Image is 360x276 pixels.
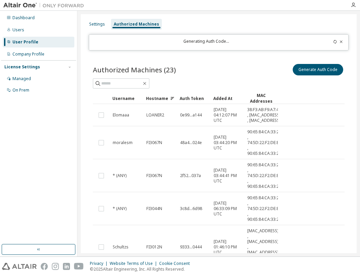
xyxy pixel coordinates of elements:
[214,201,241,217] span: [DATE] 06:33:09 PM UTC
[12,51,44,57] div: Company Profile
[247,107,281,123] span: 38:F3:AB:F9:A7:45 , [MAC_ADDRESS] , [MAC_ADDRESS]
[90,261,110,266] div: Privacy
[112,93,141,104] div: Username
[110,261,159,266] div: Website Terms of Use
[214,168,241,184] span: [DATE] 03:44:41 PM UTC
[293,64,343,75] button: Generate Auth Code
[12,76,31,81] div: Managed
[214,107,241,123] span: [DATE] 04:12:07 PM UTC
[93,65,176,74] span: Authorized Machines (23)
[52,263,59,270] img: instagram.svg
[113,244,129,250] span: Schultzs
[113,173,127,178] span: * (ANY)
[214,135,241,151] span: [DATE] 03:44:20 PM UTC
[74,263,84,270] img: youtube.svg
[247,93,275,104] div: MAC Addresses
[63,263,70,270] img: linkedin.svg
[180,93,208,104] div: Auth Token
[247,228,279,266] span: [MAC_ADDRESS] , [MAC_ADDRESS] , [MAC_ADDRESS] , [MAC_ADDRESS]
[12,15,35,21] div: Dashboard
[113,206,127,211] span: * (ANY)
[146,206,162,211] span: FI3044N
[159,261,194,266] div: Cookie Consent
[41,263,48,270] img: facebook.svg
[3,2,87,9] img: Altair One
[146,93,174,104] div: Hostname
[146,244,162,250] span: FI3012N
[180,140,202,145] span: 48a4...024e
[180,173,201,178] span: 2f52...037a
[89,22,105,27] div: Settings
[180,112,202,118] span: 0e99...a144
[113,112,129,118] span: Elomaaa
[247,129,281,156] span: 90:65:84:CA:33:20 , 74:5D:22:F2:DE:84 , 90:65:84:CA:33:24
[146,173,162,178] span: FI3067N
[146,140,162,145] span: FI3067N
[93,39,319,46] div: Generating Auth Code...
[4,64,40,70] div: License Settings
[12,88,29,93] div: On Prem
[213,93,242,104] div: Added At
[12,27,24,33] div: Users
[113,140,133,145] span: moralesm
[12,39,38,45] div: User Profile
[180,244,202,250] span: 9333...0444
[214,239,241,255] span: [DATE] 01:46:10 PM UTC
[247,195,281,222] span: 90:65:84:CA:33:20 , 74:5D:22:F2:DE:84 , 90:65:84:CA:33:24
[2,263,37,270] img: altair_logo.svg
[146,112,164,118] span: LOANER2
[247,162,281,189] span: 90:65:84:CA:33:20 , 74:5D:22:F2:DE:84 , 90:65:84:CA:33:24
[114,22,159,27] div: Authorized Machines
[180,206,202,211] span: 3c8d...6d98
[90,266,194,272] p: © 2025 Altair Engineering, Inc. All Rights Reserved.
